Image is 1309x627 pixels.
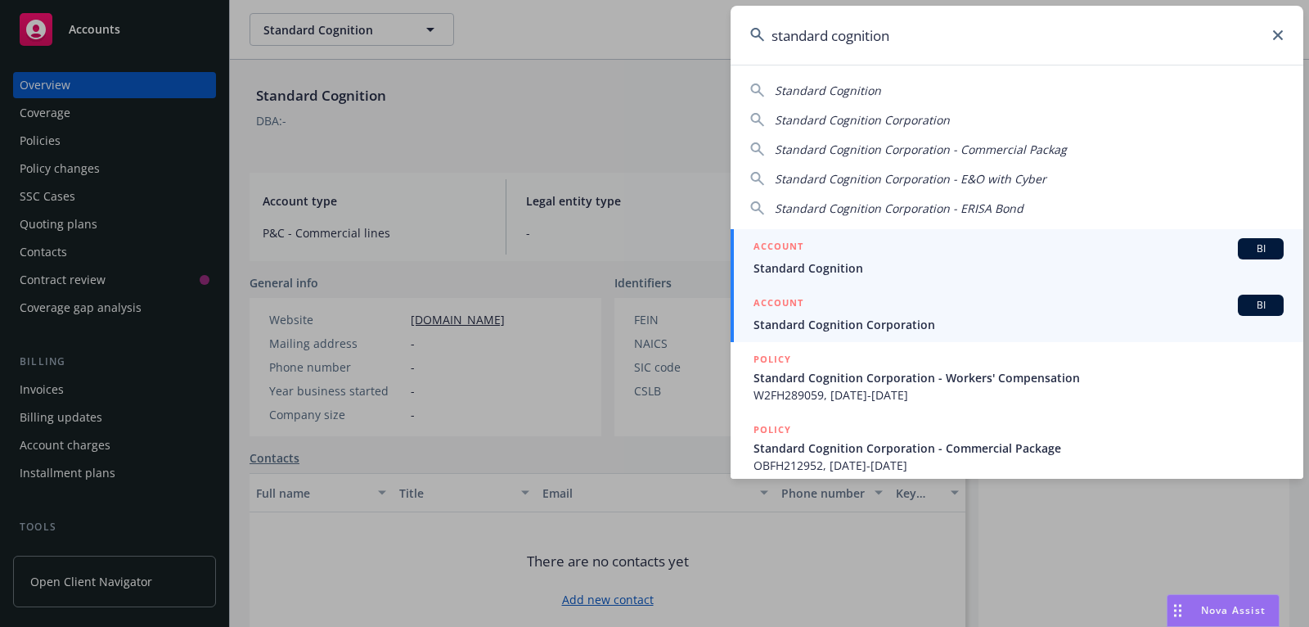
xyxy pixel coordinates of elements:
[753,386,1284,404] span: W2FH289059, [DATE]-[DATE]
[775,112,950,128] span: Standard Cognition Corporation
[753,369,1284,386] span: Standard Cognition Corporation - Workers' Compensation
[731,342,1303,413] a: POLICYStandard Cognition Corporation - Workers' CompensationW2FH289059, [DATE]-[DATE]
[753,259,1284,277] span: Standard Cognition
[753,238,803,258] h5: ACCOUNT
[753,440,1284,457] span: Standard Cognition Corporation - Commercial Package
[731,286,1303,342] a: ACCOUNTBIStandard Cognition Corporation
[753,351,791,368] h5: POLICY
[731,229,1303,286] a: ACCOUNTBIStandard Cognition
[753,316,1284,333] span: Standard Cognition Corporation
[1167,594,1280,627] button: Nova Assist
[1201,603,1266,617] span: Nova Assist
[775,142,1067,157] span: Standard Cognition Corporation - Commercial Packag
[753,457,1284,474] span: OBFH212952, [DATE]-[DATE]
[731,6,1303,65] input: Search...
[1167,595,1188,626] div: Drag to move
[731,413,1303,483] a: POLICYStandard Cognition Corporation - Commercial PackageOBFH212952, [DATE]-[DATE]
[753,422,791,438] h5: POLICY
[753,295,803,314] h5: ACCOUNT
[775,171,1046,187] span: Standard Cognition Corporation - E&O with Cyber
[775,201,1023,216] span: Standard Cognition Corporation - ERISA Bond
[775,83,881,98] span: Standard Cognition
[1244,241,1277,256] span: BI
[1244,298,1277,313] span: BI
